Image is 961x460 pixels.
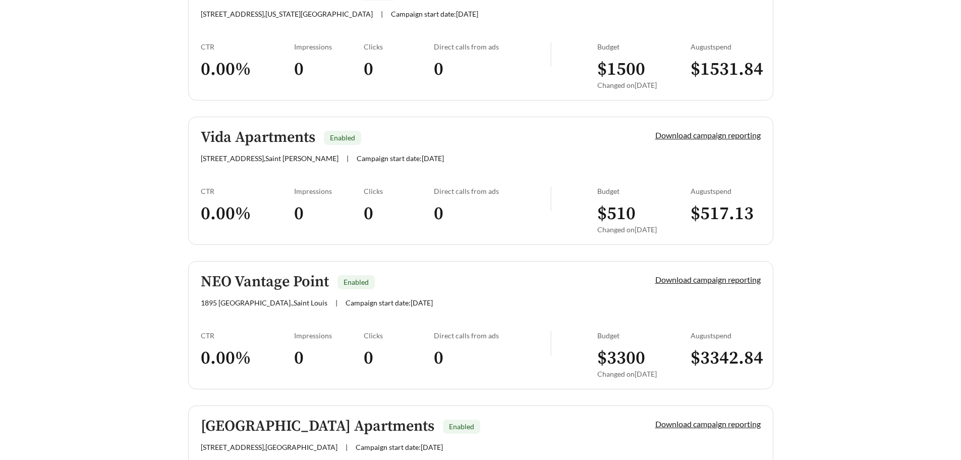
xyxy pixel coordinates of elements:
[691,42,761,51] div: August spend
[434,347,550,370] h3: 0
[294,347,364,370] h3: 0
[655,419,761,429] a: Download campaign reporting
[201,58,294,81] h3: 0.00 %
[357,154,444,163] span: Campaign start date: [DATE]
[655,275,761,284] a: Download campaign reporting
[201,187,294,195] div: CTR
[550,187,551,211] img: line
[201,274,329,290] h5: NEO Vantage Point
[597,225,691,234] div: Changed on [DATE]
[201,42,294,51] div: CTR
[364,331,434,340] div: Clicks
[201,443,337,451] span: [STREET_ADDRESS] , [GEOGRAPHIC_DATA]
[381,10,383,18] span: |
[691,331,761,340] div: August spend
[550,42,551,67] img: line
[364,58,434,81] h3: 0
[201,129,315,146] h5: Vida Apartments
[449,422,474,431] span: Enabled
[597,81,691,89] div: Changed on [DATE]
[597,370,691,378] div: Changed on [DATE]
[597,347,691,370] h3: $ 3300
[597,42,691,51] div: Budget
[434,58,550,81] h3: 0
[597,187,691,195] div: Budget
[364,42,434,51] div: Clicks
[201,298,327,307] span: 1895 [GEOGRAPHIC_DATA]. , Saint Louis
[294,202,364,225] h3: 0
[294,58,364,81] h3: 0
[597,202,691,225] h3: $ 510
[597,331,691,340] div: Budget
[201,10,373,18] span: [STREET_ADDRESS] , [US_STATE][GEOGRAPHIC_DATA]
[691,347,761,370] h3: $ 3342.84
[550,331,551,355] img: line
[201,418,434,435] h5: [GEOGRAPHIC_DATA] Apartments
[434,187,550,195] div: Direct calls from ads
[691,58,761,81] h3: $ 1531.84
[188,261,773,389] a: NEO Vantage PointEnabled1895 [GEOGRAPHIC_DATA].,Saint Louis|Campaign start date:[DATE]Download ca...
[691,202,761,225] h3: $ 517.13
[434,331,550,340] div: Direct calls from ads
[294,331,364,340] div: Impressions
[344,278,369,286] span: Enabled
[691,187,761,195] div: August spend
[330,133,355,142] span: Enabled
[364,187,434,195] div: Clicks
[335,298,337,307] span: |
[434,202,550,225] h3: 0
[655,130,761,140] a: Download campaign reporting
[201,202,294,225] h3: 0.00 %
[356,443,443,451] span: Campaign start date: [DATE]
[346,443,348,451] span: |
[188,117,773,245] a: Vida ApartmentsEnabled[STREET_ADDRESS],Saint [PERSON_NAME]|Campaign start date:[DATE]Download cam...
[597,58,691,81] h3: $ 1500
[364,202,434,225] h3: 0
[294,187,364,195] div: Impressions
[201,331,294,340] div: CTR
[391,10,478,18] span: Campaign start date: [DATE]
[364,347,434,370] h3: 0
[346,298,433,307] span: Campaign start date: [DATE]
[294,42,364,51] div: Impressions
[434,42,550,51] div: Direct calls from ads
[201,154,338,163] span: [STREET_ADDRESS] , Saint [PERSON_NAME]
[201,347,294,370] h3: 0.00 %
[347,154,349,163] span: |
